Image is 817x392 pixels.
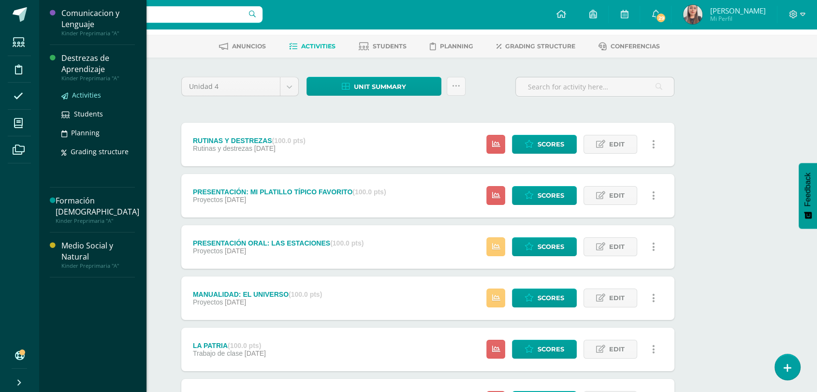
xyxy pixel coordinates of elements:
a: Conferencias [598,39,660,54]
a: Scores [512,289,577,307]
div: Medio Social y Natural [61,240,135,262]
span: Unit summary [354,78,406,96]
span: Conferencias [611,43,660,50]
div: Formación [DEMOGRAPHIC_DATA] [56,195,139,218]
span: Activities [72,90,101,100]
img: 1d067c05c201550e1fe3aed432ad3120.png [683,5,702,24]
a: Scores [512,186,577,205]
strong: (100.0 pts) [228,342,261,349]
div: PRESENTACIÓN: MI PLATILLO TÍPICO FAVORITO [193,188,386,196]
span: [DATE] [225,247,246,255]
div: Kinder Preprimaria "A" [61,262,135,269]
div: Kinder Preprimaria "A" [56,218,139,224]
span: Mi Perfil [710,15,765,23]
a: Anuncios [219,39,266,54]
span: Edit [609,187,625,204]
span: Edit [609,135,625,153]
button: Feedback - Mostrar encuesta [799,163,817,229]
span: Proyectos [193,298,223,306]
span: Students [373,43,407,50]
span: Anuncios [232,43,266,50]
span: Unidad 4 [189,77,273,96]
a: Grading structure [496,39,575,54]
span: Proyectos [193,247,223,255]
span: Grading structure [505,43,575,50]
a: Formación [DEMOGRAPHIC_DATA]Kinder Preprimaria "A" [56,195,139,224]
a: Planning [430,39,473,54]
span: [DATE] [225,196,246,203]
a: Destrezas de AprendizajeKinder Preprimaria "A" [61,53,135,82]
span: Feedback [803,173,812,206]
span: Edit [609,289,625,307]
input: Search a user… [45,6,263,23]
a: Students [61,108,135,119]
div: Comunicacion y Lenguaje [61,8,135,30]
span: Scores [538,187,564,204]
a: Scores [512,135,577,154]
span: Students [74,109,103,118]
span: [DATE] [254,145,276,152]
span: Trabajo de clase [193,349,243,357]
span: Rutinas y destrezas [193,145,252,152]
div: LA PATRIA [193,342,266,349]
span: Proyectos [193,196,223,203]
span: Planning [440,43,473,50]
span: Scores [538,340,564,358]
span: [DATE] [245,349,266,357]
a: Students [359,39,407,54]
span: Scores [538,238,564,256]
a: Planning [61,127,135,138]
div: PRESENTACIÓN ORAL: LAS ESTACIONES [193,239,364,247]
span: Activities [301,43,336,50]
div: Kinder Preprimaria "A" [61,75,135,82]
input: Search for activity here… [516,77,674,96]
strong: (100.0 pts) [330,239,364,247]
a: Comunicacion y LenguajeKinder Preprimaria "A" [61,8,135,37]
a: Unit summary [306,77,441,96]
span: Edit [609,238,625,256]
span: [DATE] [225,298,246,306]
span: [PERSON_NAME] [710,6,765,15]
div: RUTINAS Y DESTREZAS [193,137,306,145]
strong: (100.0 pts) [289,290,322,298]
a: Scores [512,237,577,256]
a: Grading structure [61,146,135,157]
div: Kinder Preprimaria "A" [61,30,135,37]
span: Planning [71,128,100,137]
a: Scores [512,340,577,359]
span: Scores [538,289,564,307]
span: 29 [656,13,666,23]
span: Scores [538,135,564,153]
a: Activities [289,39,336,54]
a: Medio Social y NaturalKinder Preprimaria "A" [61,240,135,269]
span: Grading structure [71,147,129,156]
strong: (100.0 pts) [272,137,306,145]
a: Unidad 4 [182,77,298,96]
span: Edit [609,340,625,358]
strong: (100.0 pts) [352,188,386,196]
div: MANUALIDAD: EL UNIVERSO [193,290,322,298]
a: Activities [61,89,135,101]
div: Destrezas de Aprendizaje [61,53,135,75]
